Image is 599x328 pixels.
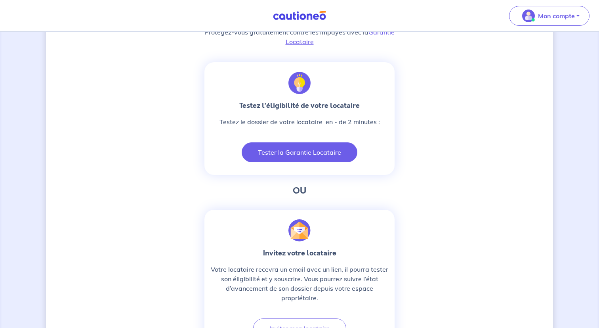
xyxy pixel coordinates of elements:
img: Cautioneo [270,11,329,21]
p: Testez le dossier de votre locataire en - de 2 minutes : [219,117,380,127]
h3: OU [204,184,395,197]
img: illu_invit.svg [288,219,311,242]
p: Protégez-vous gratuitement contre les impayés avec la [204,27,395,46]
img: illu_account_valid_menu.svg [522,10,535,22]
button: illu_account_valid_menu.svgMon compte [509,6,589,26]
p: Votre locataire recevra un email avec un lien, il pourra tester son éligibilité et y souscrire. V... [211,265,388,303]
img: illu_idea.svg [288,72,311,94]
p: Mon compte [538,11,575,21]
button: Tester la Garantie Locataire [242,142,357,162]
strong: Invitez votre locataire [263,248,336,258]
strong: Testez l’éligibilité de votre locataire [239,100,360,111]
